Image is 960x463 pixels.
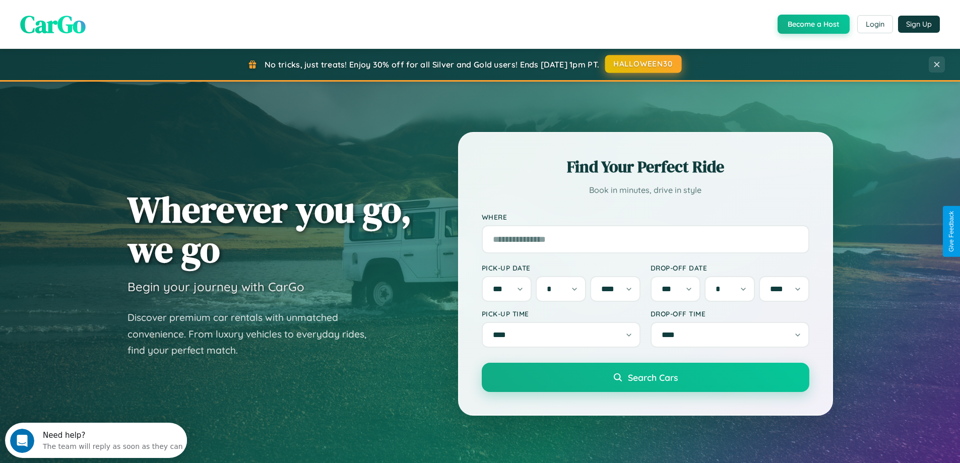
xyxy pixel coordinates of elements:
[482,213,809,221] label: Where
[778,15,850,34] button: Become a Host
[482,263,641,272] label: Pick-up Date
[482,156,809,178] h2: Find Your Perfect Ride
[265,59,599,70] span: No tricks, just treats! Enjoy 30% off for all Silver and Gold users! Ends [DATE] 1pm PT.
[20,8,86,41] span: CarGo
[651,309,809,318] label: Drop-off Time
[38,9,178,17] div: Need help?
[38,17,178,27] div: The team will reply as soon as they can
[482,183,809,197] p: Book in minutes, drive in style
[5,423,187,458] iframe: Intercom live chat discovery launcher
[127,189,412,269] h1: Wherever you go, we go
[10,429,34,453] iframe: Intercom live chat
[628,372,678,383] span: Search Cars
[482,309,641,318] label: Pick-up Time
[605,55,682,73] button: HALLOWEEN30
[898,16,940,33] button: Sign Up
[651,263,809,272] label: Drop-off Date
[482,363,809,392] button: Search Cars
[127,309,379,359] p: Discover premium car rentals with unmatched convenience. From luxury vehicles to everyday rides, ...
[857,15,893,33] button: Login
[4,4,187,32] div: Open Intercom Messenger
[948,211,955,252] div: Give Feedback
[127,279,304,294] h3: Begin your journey with CarGo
